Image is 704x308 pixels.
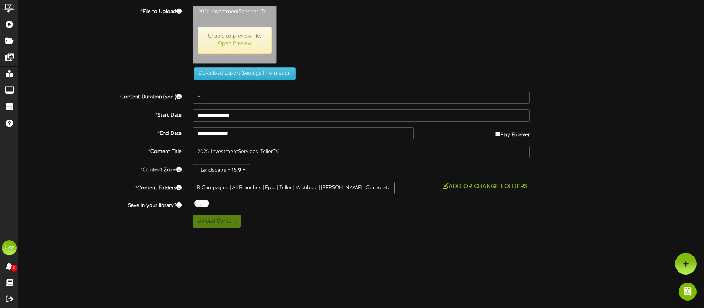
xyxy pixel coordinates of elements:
label: Content Zone [13,164,187,174]
div: Open Intercom Messenger [679,283,697,301]
label: Content Title [13,146,187,156]
a: Open Preview [218,41,252,46]
input: Title of this Content [193,146,530,158]
label: Play Forever [495,127,530,139]
label: File to Upload [13,6,187,16]
div: B Campaigns | All Branches | Epic | Teller | Vestibule | [PERSON_NAME] | Corporate [193,182,395,194]
label: Start Date [13,109,187,119]
label: End Date [13,127,187,137]
div: GM [2,240,17,255]
span: 0 [11,265,17,272]
input: Play Forever [495,132,500,136]
a: Download Export Settings Information [190,71,296,76]
label: Content Duration (sec.) [13,91,187,101]
span: Unable to preview file. [198,27,272,54]
button: Upload Content [193,215,241,228]
label: Save in your library? [13,200,187,210]
label: Content Folders [13,182,187,192]
button: Add or Change Folders [440,182,530,191]
button: Landscape - 16:9 [193,164,250,176]
button: Download Export Settings Information [194,67,296,80]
